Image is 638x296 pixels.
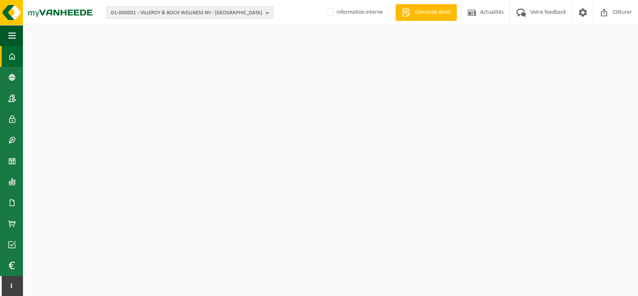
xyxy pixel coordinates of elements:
[111,7,262,19] span: 01-000001 - VILLEROY & BOCH WELLNESS NV - [GEOGRAPHIC_DATA]
[325,6,383,19] label: Information interne
[413,8,453,17] span: Demande devis
[395,4,457,21] a: Demande devis
[106,6,273,19] button: 01-000001 - VILLEROY & BOCH WELLNESS NV - [GEOGRAPHIC_DATA]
